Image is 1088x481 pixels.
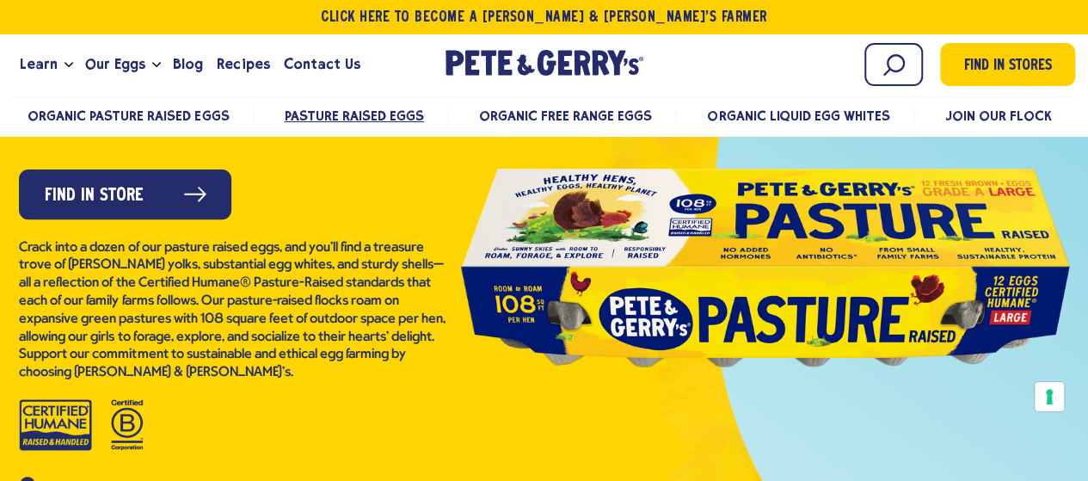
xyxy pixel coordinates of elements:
span: Find in Store [45,182,144,209]
span: Learn [20,53,58,75]
span: Our Eggs [85,53,145,75]
a: Pasture Raised Eggs [284,108,423,124]
a: Organic Liquid Egg Whites [707,108,890,124]
input: Search [864,43,923,86]
a: Recipes [210,41,276,88]
a: Find in Stores [940,43,1075,86]
a: Organic Free Range Eggs [479,108,652,124]
a: Contact Us [277,41,367,88]
a: Organic Pasture Raised Eggs [28,108,230,124]
span: Contact Us [284,53,360,75]
a: Blog [166,41,210,88]
a: Find in Store [19,170,231,219]
span: Blog [173,53,203,75]
button: Your consent preferences for tracking technologies [1035,382,1064,411]
p: Crack into a dozen of our pasture raised eggs, and you’ll find a treasure trove of [PERSON_NAME] ... [19,239,449,382]
span: Find in Stores [964,55,1052,78]
nav: desktop product menu [13,96,1075,133]
button: Open the dropdown menu for Our Eggs [152,62,161,68]
button: Open the dropdown menu for Learn [65,62,73,68]
a: Join Our Flock [945,108,1052,124]
a: Learn [13,41,65,88]
span: Recipes [217,53,269,75]
a: Our Eggs [78,41,152,88]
